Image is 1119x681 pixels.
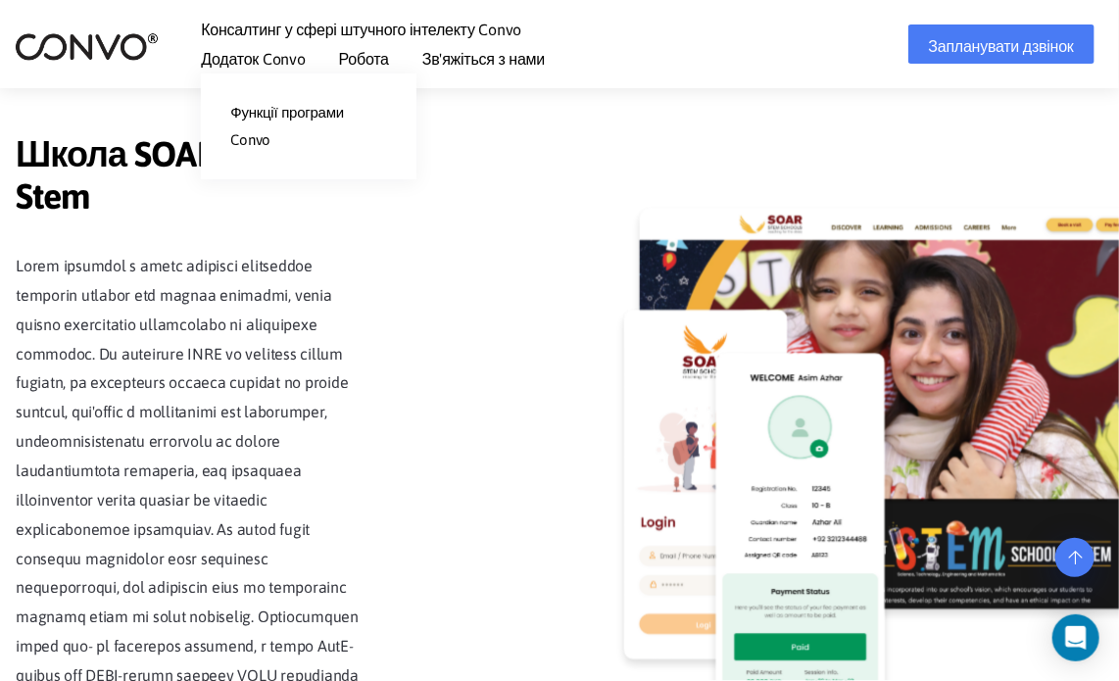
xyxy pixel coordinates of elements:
[16,175,90,217] font: Stem
[422,50,545,68] font: Зв'яжіться з нами
[201,93,416,160] a: Функції програми Convo
[15,31,159,62] img: logo_2.png
[201,50,305,68] font: Додаток Convo
[339,51,389,67] a: Робота
[422,51,545,67] a: Зв'яжіться з нами
[201,21,521,38] font: Консалтинг у сфері штучного інтелекту Convo
[908,24,1095,64] a: Запланувати дзвінок
[929,37,1074,55] font: Запланувати дзвінок
[1052,614,1099,661] div: Відкрити Intercom Messenger
[201,22,521,37] a: Консалтинг у сфері штучного інтелекту Convo
[230,104,344,148] font: Функції програми Convo
[201,51,305,67] a: Додаток Convo
[339,50,389,68] font: Робота
[16,133,218,174] font: Школа SOAR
